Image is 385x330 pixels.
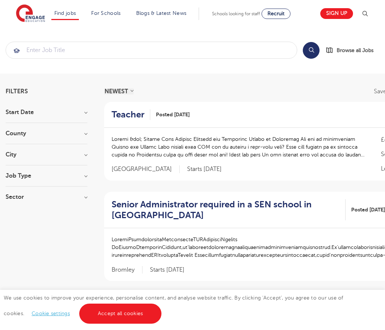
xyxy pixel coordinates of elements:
div: Submit [6,42,297,59]
a: Accept all cookies [79,304,162,324]
a: Browse all Jobs [325,46,379,55]
p: Starts [DATE] [150,266,185,274]
a: Senior Administrator required in a SEN school in [GEOGRAPHIC_DATA] [112,199,346,221]
p: Starts [DATE] [187,165,222,173]
span: Schools looking for staff [212,11,260,16]
a: Teacher [112,109,150,120]
a: For Schools [91,10,121,16]
span: Recruit [267,11,285,16]
a: Sign up [320,8,353,19]
h3: County [6,130,87,136]
h2: Senior Administrator required in a SEN school in [GEOGRAPHIC_DATA] [112,199,340,221]
span: Browse all Jobs [337,46,373,55]
span: Bromley [112,266,142,274]
span: We use cookies to improve your experience, personalise content, and analyse website traffic. By c... [4,295,343,316]
h3: Job Type [6,173,87,179]
img: Engage Education [16,4,45,23]
span: Posted [DATE] [156,111,190,119]
span: [GEOGRAPHIC_DATA] [112,165,180,173]
h3: City [6,152,87,158]
a: Blogs & Latest News [136,10,187,16]
button: Search [303,42,320,59]
span: Posted [DATE] [351,206,385,214]
h3: Sector [6,194,87,200]
p: Loremi &dol; Sitame Cons Adipisc Elitsedd eiu Temporinc Utlabo et Doloremag Ali eni ad minimvenia... [112,135,366,159]
span: Filters [6,88,28,94]
a: Find jobs [54,10,76,16]
a: Cookie settings [32,311,70,316]
h3: Start Date [6,109,87,115]
h2: Teacher [112,109,144,120]
input: Submit [6,42,297,58]
a: Recruit [262,9,291,19]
